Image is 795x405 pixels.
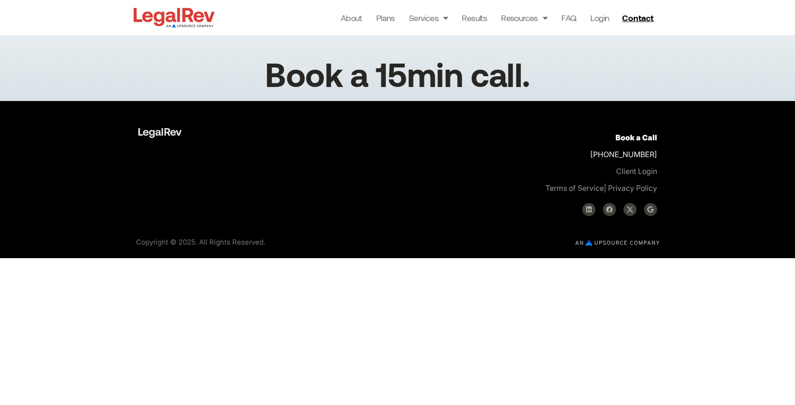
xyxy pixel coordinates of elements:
[409,129,657,196] p: [PHONE_NUMBER]
[341,11,609,24] nav: Menu
[545,183,604,193] a: Terms of Service
[409,11,448,24] a: Services
[501,11,547,24] a: Resources
[622,14,653,22] span: Contact
[590,11,609,24] a: Login
[545,183,606,193] span: |
[616,133,657,142] a: Book a Call
[616,166,657,176] a: Client Login
[462,11,487,24] a: Results
[618,10,659,25] a: Contact
[608,183,657,193] a: Privacy Policy
[376,11,395,24] a: Plans
[341,11,362,24] a: About
[561,11,576,24] a: FAQ
[136,238,265,246] span: Copyright © 2025. All Rights Reserved.
[265,58,530,90] h1: Book a 15min call.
